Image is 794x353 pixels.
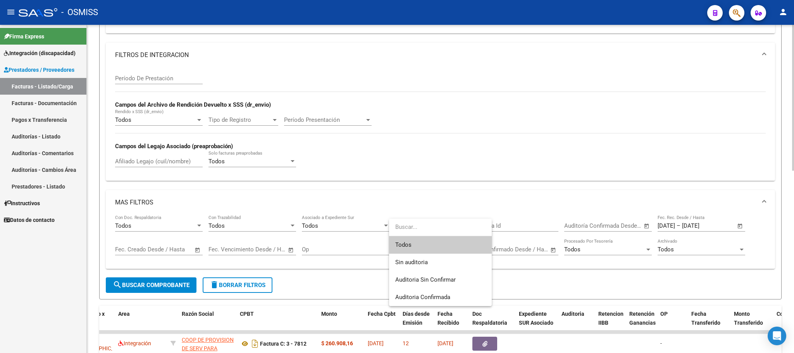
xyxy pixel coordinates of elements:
span: Auditoria Confirmada [395,294,450,301]
input: dropdown search [389,218,492,235]
span: Auditoria Sin Confirmar [395,276,456,283]
span: Sin auditoria [395,259,428,266]
div: Open Intercom Messenger [768,327,786,345]
span: Todos [395,236,486,254]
